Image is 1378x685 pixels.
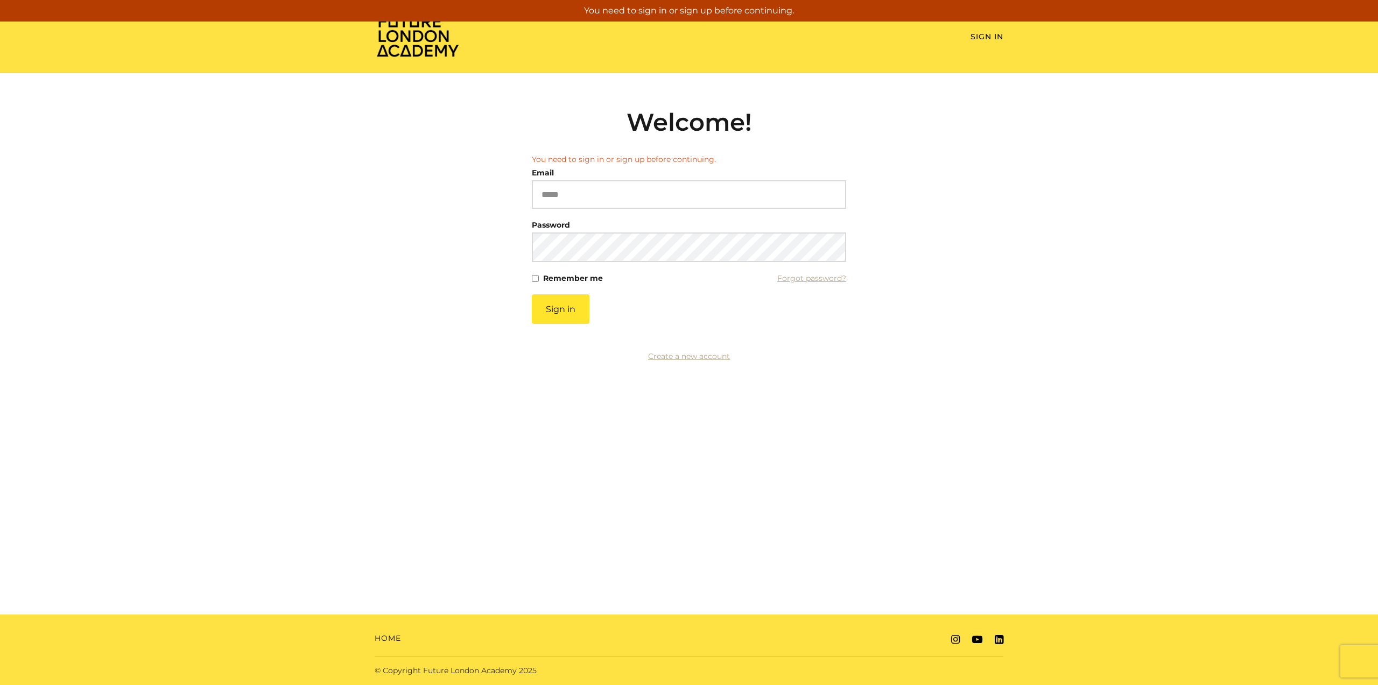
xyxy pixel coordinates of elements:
[648,351,730,361] a: Create a new account
[366,665,689,676] div: © Copyright Future London Academy 2025
[375,14,461,58] img: Home Page
[532,154,846,165] li: You need to sign in or sign up before continuing.
[971,32,1003,41] a: Sign In
[4,4,1374,17] p: You need to sign in or sign up before continuing.
[532,165,554,180] label: Email
[777,271,846,286] a: Forgot password?
[532,294,589,324] button: Sign in
[543,271,603,286] label: Remember me
[532,294,541,578] label: If you are a human, ignore this field
[532,108,846,137] h2: Welcome!
[532,217,570,232] label: Password
[375,633,401,644] a: Home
